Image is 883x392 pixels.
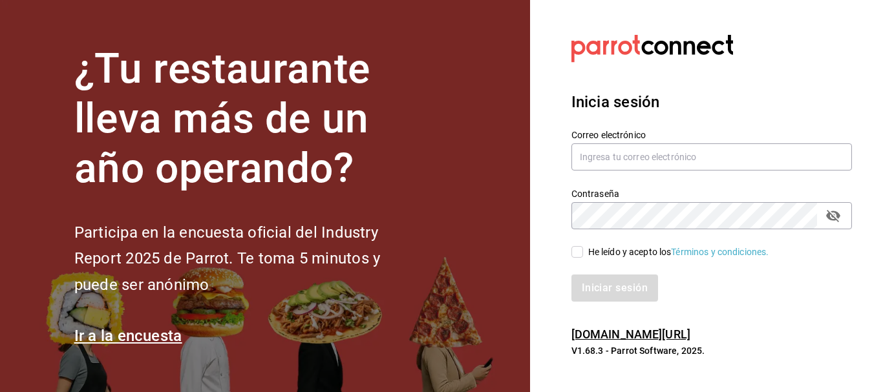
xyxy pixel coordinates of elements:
h1: ¿Tu restaurante lleva más de un año operando? [74,45,423,193]
a: Términos y condiciones. [671,247,769,257]
div: He leído y acepto los [588,245,769,259]
h2: Participa en la encuesta oficial del Industry Report 2025 de Parrot. Te toma 5 minutos y puede se... [74,220,423,298]
button: passwordField [822,205,844,227]
input: Ingresa tu correo electrónico [571,143,852,170]
a: [DOMAIN_NAME][URL] [571,327,690,341]
label: Contraseña [571,189,852,198]
a: Ir a la encuesta [74,327,182,345]
h3: Inicia sesión [571,90,852,114]
label: Correo electrónico [571,130,852,139]
p: V1.68.3 - Parrot Software, 2025. [571,344,852,357]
